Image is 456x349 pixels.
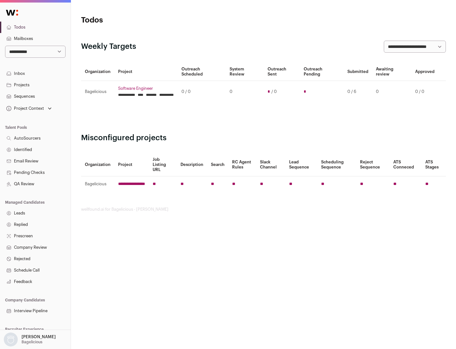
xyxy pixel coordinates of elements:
th: Project [114,63,178,81]
img: nopic.png [4,333,18,346]
th: Scheduling Sequence [317,153,356,176]
td: Bagelicious [81,81,114,103]
th: Outreach Pending [300,63,343,81]
footer: wellfound:ai for Bagelicious - [PERSON_NAME] [81,207,446,212]
button: Open dropdown [3,333,57,346]
th: Search [207,153,228,176]
th: Organization [81,153,114,176]
th: ATS Stages [421,153,446,176]
img: Wellfound [3,6,22,19]
th: Slack Channel [256,153,285,176]
h2: Misconfigured projects [81,133,446,143]
th: Reject Sequence [356,153,390,176]
th: Organization [81,63,114,81]
td: Bagelicious [81,176,114,192]
th: Approved [411,63,438,81]
td: 0 / 6 [344,81,372,103]
td: 0 [226,81,263,103]
th: Job Listing URL [149,153,177,176]
p: [PERSON_NAME] [22,334,56,339]
th: Outreach Scheduled [178,63,226,81]
td: 0 / 0 [178,81,226,103]
span: / 0 [271,89,277,94]
th: Description [177,153,207,176]
th: Submitted [344,63,372,81]
td: 0 [372,81,411,103]
th: ATS Conneced [389,153,421,176]
p: Bagelicious [22,339,42,345]
td: 0 / 0 [411,81,438,103]
h2: Weekly Targets [81,42,136,52]
th: Awaiting review [372,63,411,81]
a: Software Engineer [118,86,174,91]
th: System Review [226,63,263,81]
th: Project [114,153,149,176]
th: RC Agent Rules [228,153,256,176]
th: Lead Sequence [285,153,317,176]
button: Open dropdown [5,104,53,113]
h1: Todos [81,15,203,25]
th: Outreach Sent [264,63,300,81]
div: Project Context [5,106,44,111]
